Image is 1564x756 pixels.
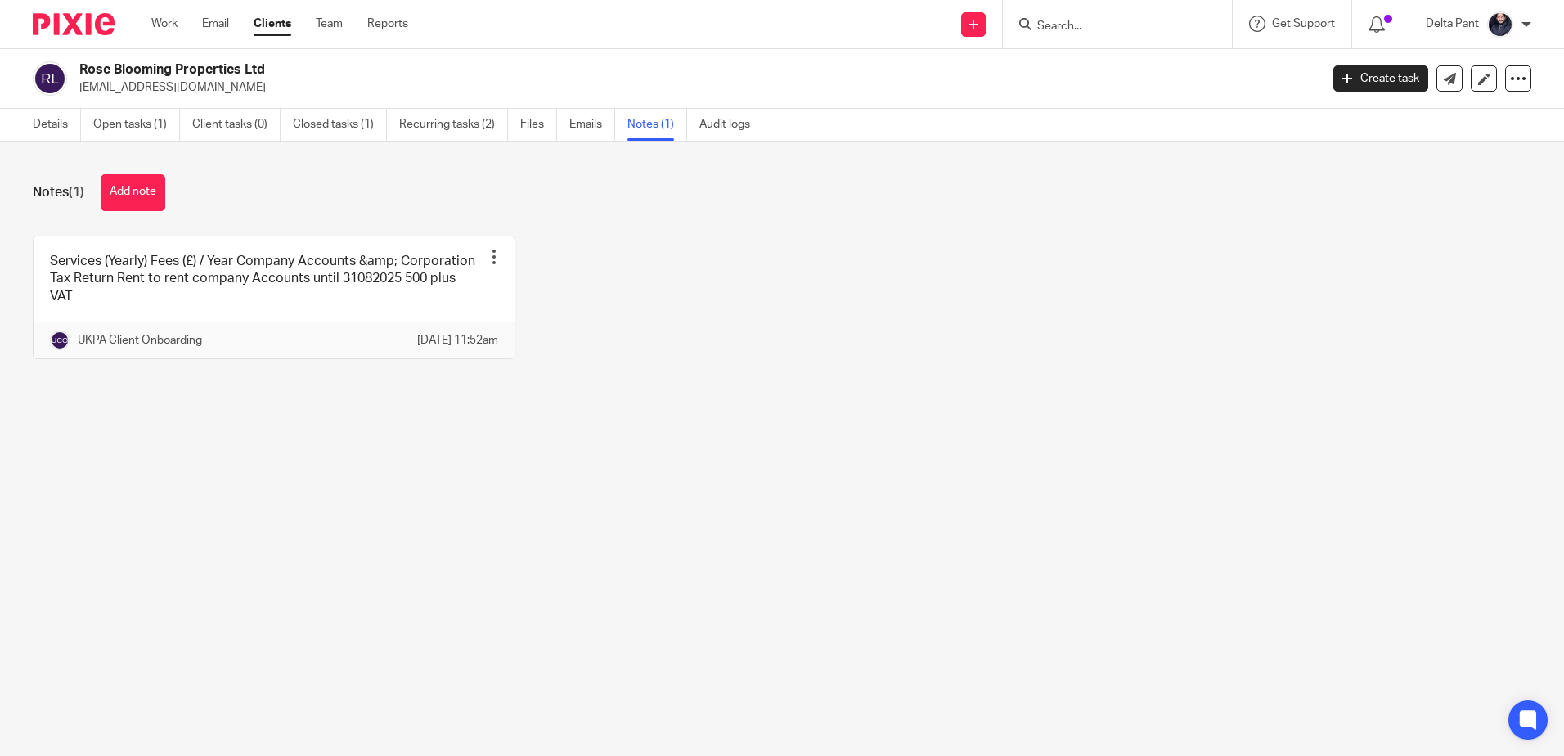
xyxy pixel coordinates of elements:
[33,184,84,201] h1: Notes
[699,109,762,141] a: Audit logs
[316,16,343,32] a: Team
[33,61,67,96] img: svg%3E
[79,79,1309,96] p: [EMAIL_ADDRESS][DOMAIN_NAME]
[50,331,70,350] img: svg%3E
[192,109,281,141] a: Client tasks (0)
[79,61,1063,79] h2: Rose Blooming Properties Ltd
[399,109,508,141] a: Recurring tasks (2)
[367,16,408,32] a: Reports
[1487,11,1513,38] img: dipesh-min.jpg
[293,109,387,141] a: Closed tasks (1)
[33,13,115,35] img: Pixie
[1426,16,1479,32] p: Delta Pant
[1333,65,1428,92] a: Create task
[202,16,229,32] a: Email
[254,16,291,32] a: Clients
[1036,20,1183,34] input: Search
[1272,18,1335,29] span: Get Support
[627,109,687,141] a: Notes (1)
[569,109,615,141] a: Emails
[101,174,165,211] button: Add note
[520,109,557,141] a: Files
[33,109,81,141] a: Details
[151,16,178,32] a: Work
[78,332,202,349] p: UKPA Client Onboarding
[69,186,84,199] span: (1)
[417,332,498,349] p: [DATE] 11:52am
[93,109,180,141] a: Open tasks (1)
